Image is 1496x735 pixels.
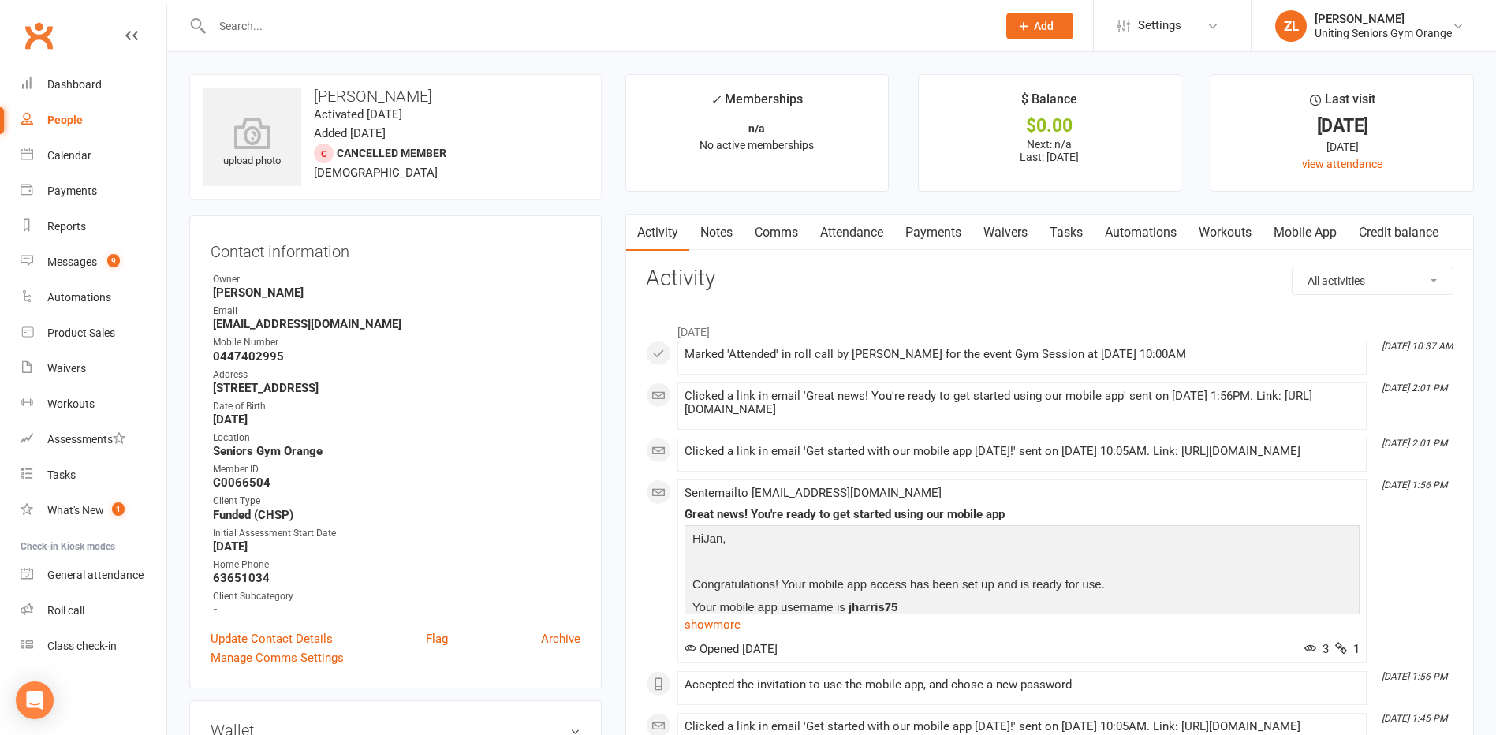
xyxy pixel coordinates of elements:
[21,351,166,386] a: Waivers
[314,126,386,140] time: Added [DATE]
[213,571,580,585] strong: 63651034
[47,149,91,162] div: Calendar
[47,78,102,91] div: Dashboard
[685,486,942,500] span: Sent email to [EMAIL_ADDRESS][DOMAIN_NAME]
[1006,13,1073,39] button: Add
[1138,8,1181,43] span: Settings
[47,640,117,652] div: Class check-in
[1263,215,1348,251] a: Mobile App
[213,399,580,414] div: Date of Birth
[47,220,86,233] div: Reports
[213,412,580,427] strong: [DATE]
[213,603,580,617] strong: -
[107,254,120,267] span: 9
[1275,10,1307,42] div: ZL
[700,139,814,151] span: No active memberships
[1302,158,1382,170] a: view attendance
[213,494,580,509] div: Client Type
[203,118,301,170] div: upload photo
[1315,12,1452,26] div: [PERSON_NAME]
[685,642,778,656] span: Opened [DATE]
[21,315,166,351] a: Product Sales
[213,272,580,287] div: Owner
[47,185,97,197] div: Payments
[1021,89,1077,118] div: $ Balance
[213,285,580,300] strong: [PERSON_NAME]
[211,648,344,667] a: Manage Comms Settings
[112,502,125,516] span: 1
[626,215,689,251] a: Activity
[47,362,86,375] div: Waivers
[211,237,580,260] h3: Contact information
[21,493,166,528] a: What's New1
[47,114,83,126] div: People
[213,539,580,554] strong: [DATE]
[213,589,580,604] div: Client Subcategory
[213,349,580,364] strong: 0447402995
[933,118,1166,134] div: $0.00
[1094,215,1188,251] a: Automations
[213,304,580,319] div: Email
[21,138,166,173] a: Calendar
[47,256,97,268] div: Messages
[47,291,111,304] div: Automations
[47,504,104,517] div: What's New
[213,381,580,395] strong: [STREET_ADDRESS]
[213,367,580,382] div: Address
[21,629,166,664] a: Class kiosk mode
[16,681,54,719] div: Open Intercom Messenger
[213,335,580,350] div: Mobile Number
[211,629,333,648] a: Update Contact Details
[21,209,166,244] a: Reports
[1034,20,1054,32] span: Add
[685,720,1360,733] div: Clicked a link in email 'Get started with our mobile app [DATE]!' sent on [DATE] 10:05AM. Link: [...
[21,457,166,493] a: Tasks
[692,532,703,545] span: Hi
[47,604,84,617] div: Roll call
[21,244,166,280] a: Messages 9
[692,600,845,614] span: Your mobile app username is
[541,629,580,648] a: Archive
[213,476,580,490] strong: C0066504
[1315,26,1452,40] div: Uniting Seniors Gym Orange
[213,558,580,573] div: Home Phone
[213,444,580,458] strong: Seniors Gym Orange
[47,468,76,481] div: Tasks
[426,629,448,648] a: Flag
[685,678,1360,692] div: Accepted the invitation to use the mobile app, and chose a new password
[703,532,722,545] span: Jan
[711,89,803,118] div: Memberships
[894,215,972,251] a: Payments
[47,326,115,339] div: Product Sales
[685,508,1360,521] div: Great news! You're ready to get started using our mobile app
[314,166,438,180] span: [DEMOGRAPHIC_DATA]
[1310,89,1375,118] div: Last visit
[19,16,58,55] a: Clubworx
[685,445,1360,458] div: Clicked a link in email 'Get started with our mobile app [DATE]!' sent on [DATE] 10:05AM. Link: [...
[711,92,721,107] i: ✓
[1348,215,1449,251] a: Credit balance
[314,107,402,121] time: Activated [DATE]
[47,397,95,410] div: Workouts
[203,88,588,105] h3: [PERSON_NAME]
[21,593,166,629] a: Roll call
[722,532,726,545] span: ,
[21,280,166,315] a: Automations
[21,67,166,103] a: Dashboard
[213,508,580,522] strong: Funded (CHSP)
[1382,382,1447,394] i: [DATE] 2:01 PM
[692,577,1105,591] span: Congratulations! Your mobile app access has been set up and is ready for use.
[47,569,144,581] div: General attendance
[933,138,1166,163] p: Next: n/a Last: [DATE]
[1039,215,1094,251] a: Tasks
[337,147,446,159] span: Cancelled member
[1382,479,1447,491] i: [DATE] 1:56 PM
[213,431,580,446] div: Location
[213,526,580,541] div: Initial Assessment Start Date
[213,462,580,477] div: Member ID
[1382,671,1447,682] i: [DATE] 1:56 PM
[21,386,166,422] a: Workouts
[646,315,1453,341] li: [DATE]
[1335,642,1360,656] span: 1
[748,122,765,135] strong: n/a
